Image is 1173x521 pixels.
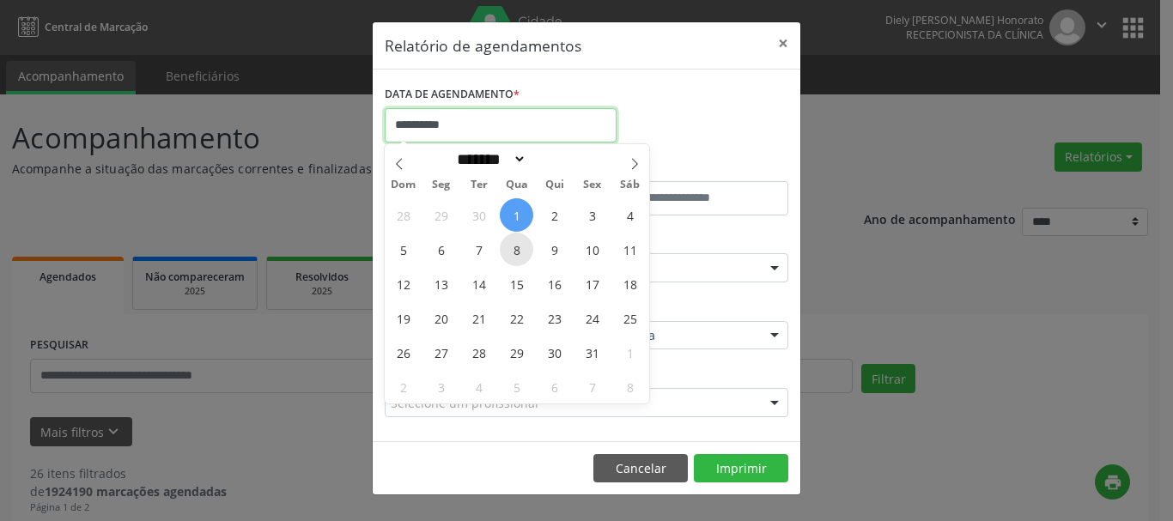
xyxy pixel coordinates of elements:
[694,454,788,483] button: Imprimir
[424,301,458,335] span: Outubro 20, 2025
[500,370,533,403] span: Novembro 5, 2025
[386,267,420,300] span: Outubro 12, 2025
[613,198,647,232] span: Outubro 4, 2025
[500,301,533,335] span: Outubro 22, 2025
[611,179,649,191] span: Sáb
[575,336,609,369] span: Outubro 31, 2025
[386,370,420,403] span: Novembro 2, 2025
[593,454,688,483] button: Cancelar
[462,336,495,369] span: Outubro 28, 2025
[462,370,495,403] span: Novembro 4, 2025
[391,394,538,412] span: Selecione um profissional
[575,267,609,300] span: Outubro 17, 2025
[462,267,495,300] span: Outubro 14, 2025
[462,198,495,232] span: Setembro 30, 2025
[422,179,460,191] span: Seg
[575,233,609,266] span: Outubro 10, 2025
[462,233,495,266] span: Outubro 7, 2025
[613,370,647,403] span: Novembro 8, 2025
[424,233,458,266] span: Outubro 6, 2025
[424,336,458,369] span: Outubro 27, 2025
[536,179,574,191] span: Qui
[538,198,571,232] span: Outubro 2, 2025
[462,301,495,335] span: Outubro 21, 2025
[424,267,458,300] span: Outubro 13, 2025
[500,233,533,266] span: Outubro 8, 2025
[613,336,647,369] span: Novembro 1, 2025
[385,82,520,108] label: DATA DE AGENDAMENTO
[424,198,458,232] span: Setembro 29, 2025
[500,336,533,369] span: Outubro 29, 2025
[574,179,611,191] span: Sex
[424,370,458,403] span: Novembro 3, 2025
[613,233,647,266] span: Outubro 11, 2025
[386,301,420,335] span: Outubro 19, 2025
[460,179,498,191] span: Ter
[386,198,420,232] span: Setembro 28, 2025
[538,370,571,403] span: Novembro 6, 2025
[538,301,571,335] span: Outubro 23, 2025
[591,154,788,181] label: ATÉ
[575,370,609,403] span: Novembro 7, 2025
[538,267,571,300] span: Outubro 16, 2025
[386,336,420,369] span: Outubro 26, 2025
[386,233,420,266] span: Outubro 5, 2025
[500,198,533,232] span: Outubro 1, 2025
[451,150,526,168] select: Month
[385,179,422,191] span: Dom
[500,267,533,300] span: Outubro 15, 2025
[613,301,647,335] span: Outubro 25, 2025
[575,301,609,335] span: Outubro 24, 2025
[538,233,571,266] span: Outubro 9, 2025
[766,22,800,64] button: Close
[526,150,583,168] input: Year
[385,34,581,57] h5: Relatório de agendamentos
[575,198,609,232] span: Outubro 3, 2025
[538,336,571,369] span: Outubro 30, 2025
[613,267,647,300] span: Outubro 18, 2025
[498,179,536,191] span: Qua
